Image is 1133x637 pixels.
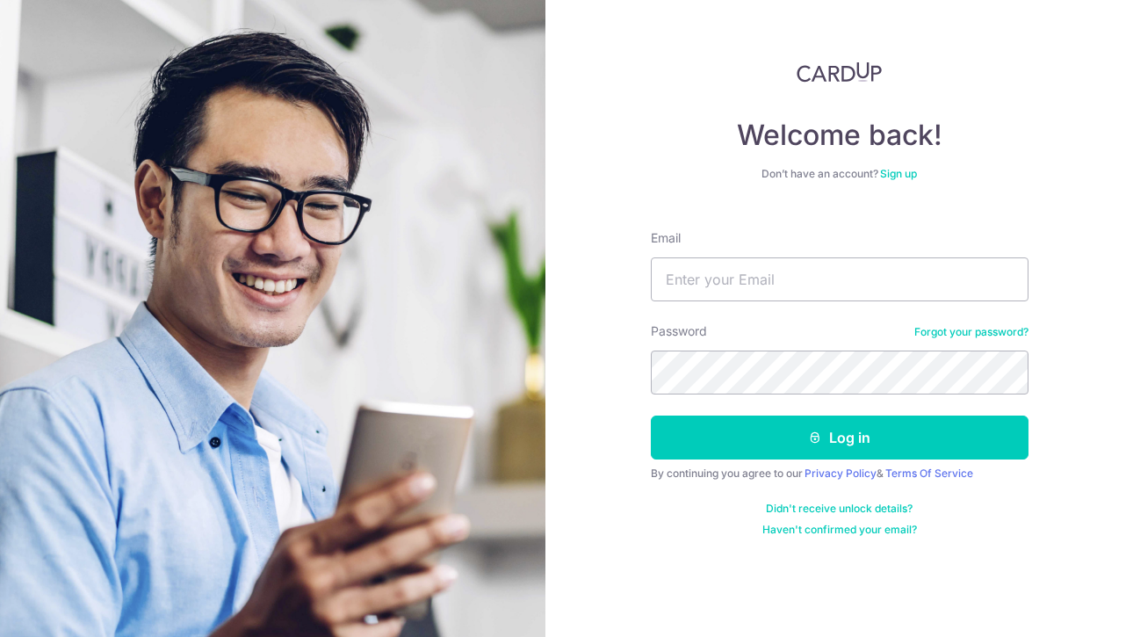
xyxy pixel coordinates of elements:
a: Sign up [880,167,917,180]
a: Forgot your password? [914,325,1028,339]
div: Don’t have an account? [651,167,1028,181]
label: Password [651,322,707,340]
a: Terms Of Service [885,467,973,480]
a: Privacy Policy [805,467,877,480]
div: By continuing you agree to our & [651,467,1028,481]
button: Log in [651,416,1028,460]
img: CardUp Logo [797,62,883,83]
label: Email [651,229,681,247]
h4: Welcome back! [651,118,1028,153]
a: Haven't confirmed your email? [762,523,917,537]
a: Didn't receive unlock details? [766,502,913,516]
input: Enter your Email [651,257,1028,301]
